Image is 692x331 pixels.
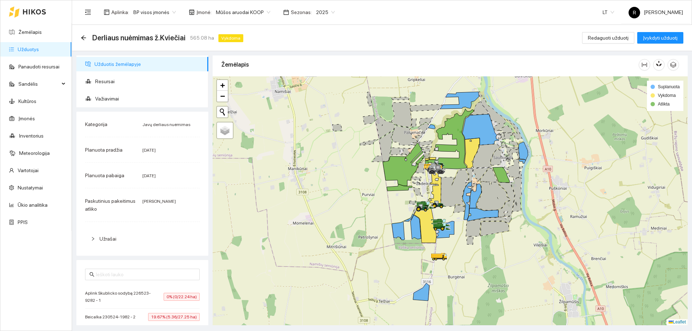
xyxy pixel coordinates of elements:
[104,9,110,15] span: layout
[217,107,228,117] button: Initiate a new search
[19,150,50,156] a: Meteorologija
[81,35,86,41] span: arrow-left
[588,34,629,42] span: Redaguoti užduotį
[111,8,129,16] span: Aplinka :
[582,35,634,41] a: Redaguoti užduotį
[96,270,195,278] input: Ieškoti lauko
[221,54,639,75] div: Žemėlapis
[216,7,270,18] span: Mūšos aruodai KOOP
[18,116,35,121] a: Įmonės
[189,9,195,15] span: shop
[85,198,136,212] span: Paskutinius pakeitimus atliko
[19,133,44,139] a: Inventorius
[85,290,164,304] span: Aplink Skublicko sodybą 226523-9282 - 1
[85,173,124,178] span: Planuota pabaiga
[217,122,233,138] a: Layers
[196,8,212,16] span: Įmonė :
[18,219,28,225] a: PPIS
[637,32,683,44] button: Įvykdyti užduotį
[142,122,190,127] span: Javų derliaus nuėmimas
[629,9,683,15] span: [PERSON_NAME]
[643,34,678,42] span: Įvykdyti užduotį
[220,91,225,100] span: −
[669,319,686,325] a: Leaflet
[658,84,680,89] span: Suplanuota
[217,91,228,102] a: Zoom out
[95,74,203,89] span: Resursai
[142,148,156,153] span: [DATE]
[99,236,116,242] span: Užrašai
[582,32,634,44] button: Redaguoti užduotį
[658,93,676,98] span: Vykdoma
[81,5,95,19] button: menu-fold
[85,313,139,321] span: Beicalka 230524-1982 - 2
[148,313,200,321] span: 19.67% (5.36/27.25 ha)
[85,231,200,247] div: Užrašai
[92,32,186,44] span: Derliaus nuėmimas ž.Kviečiai
[91,237,95,241] span: right
[133,7,176,18] span: BP visos įmonės
[217,80,228,91] a: Zoom in
[164,293,200,301] span: 0% (0/22.24 ha)
[18,202,48,208] a: Ūkio analitika
[291,8,312,16] span: Sezonas :
[142,173,156,178] span: [DATE]
[283,9,289,15] span: calendar
[190,34,214,42] span: 565.08 ha
[639,62,650,68] span: column-width
[18,46,39,52] a: Užduotys
[89,272,94,277] span: search
[18,167,39,173] a: Vartotojai
[18,29,42,35] a: Žemėlapis
[81,35,86,41] div: Atgal
[316,7,335,18] span: 2025
[18,185,43,191] a: Nustatymai
[18,77,59,91] span: Sandėlis
[603,7,614,18] span: LT
[18,64,59,70] a: Panaudoti resursai
[220,81,225,90] span: +
[142,199,176,204] span: [PERSON_NAME]
[85,9,91,15] span: menu-fold
[633,7,636,18] span: R
[85,147,123,153] span: Planuota pradžia
[639,59,650,71] button: column-width
[85,121,107,127] span: Kategorija
[218,34,243,42] span: Vykdoma
[95,91,203,106] span: Važiavimai
[658,102,670,107] span: Atlikta
[94,57,203,71] span: Užduotis žemėlapyje
[18,98,36,104] a: Kultūros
